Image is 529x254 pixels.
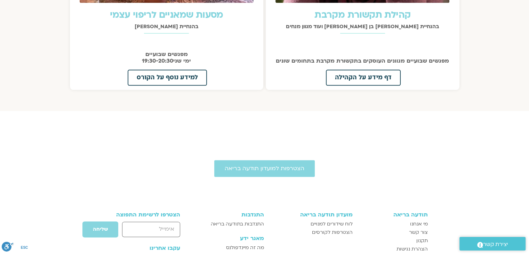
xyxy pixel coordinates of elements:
[360,228,428,237] a: צור קשר
[93,227,108,232] span: שליחה
[312,228,353,237] span: הצטרפות לקורסים
[271,220,353,228] a: לוח שידורים למנויים
[360,220,428,228] a: מי אנחנו
[73,51,260,64] p: 19:30-20:30
[271,228,353,237] a: הצטרפות לקורסים
[416,237,428,245] span: תקנון
[199,220,264,228] a: התנדבות בתודעה בריאה
[211,220,264,228] span: התנדבות בתודעה בריאה
[311,220,353,228] span: לוח שידורים למנויים
[137,74,198,81] span: למידע נוסף על הקורס
[326,70,401,86] a: דף מידע על הקהילה
[314,9,410,21] a: קהילת תקשורת מקרבת
[360,245,428,253] a: הצהרת נגישות
[122,222,180,237] input: אימייל
[102,245,181,251] h3: עקבו אחרינו
[410,220,428,228] span: מי אנחנו
[199,244,264,252] a: מה זה מיינדפולנס
[335,74,392,81] span: דף מידע על הקהילה
[360,212,428,218] h3: תודעה בריאה
[199,212,264,218] h3: התנדבות
[173,57,191,65] span: ימי שני
[360,237,428,245] a: תקנון
[82,221,119,238] button: שליחה
[483,240,508,249] span: יצירת קשר
[396,245,428,253] span: הצהרת נגישות
[226,244,264,252] span: מה זה מיינדפולנס
[269,58,456,64] p: מפגשים שבועיים מגוונים העוסקים בתקשורת מקרבת בתחומים שונים
[225,165,304,172] span: הצטרפות למועדון תודעה בריאה
[214,160,315,177] a: הצטרפות למועדון תודעה בריאה
[102,212,181,218] h3: הצטרפו לרשימת התפוצה
[199,235,264,241] h3: מאגר ידע
[409,228,428,237] span: צור קשר
[269,24,456,30] h2: בהנחיית [PERSON_NAME] בן [PERSON_NAME] ועוד מגוון מנחים
[459,237,526,251] a: יצירת קשר
[145,50,188,58] span: מפגשים שבועיים
[128,70,207,86] a: למידע נוסף על הקורס
[110,9,223,21] a: מסעות שמאניים לריפוי עצמי
[271,212,353,218] h3: מועדון תודעה בריאה
[73,24,260,30] h2: בהנחיית [PERSON_NAME]
[102,221,181,241] form: טופס חדש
